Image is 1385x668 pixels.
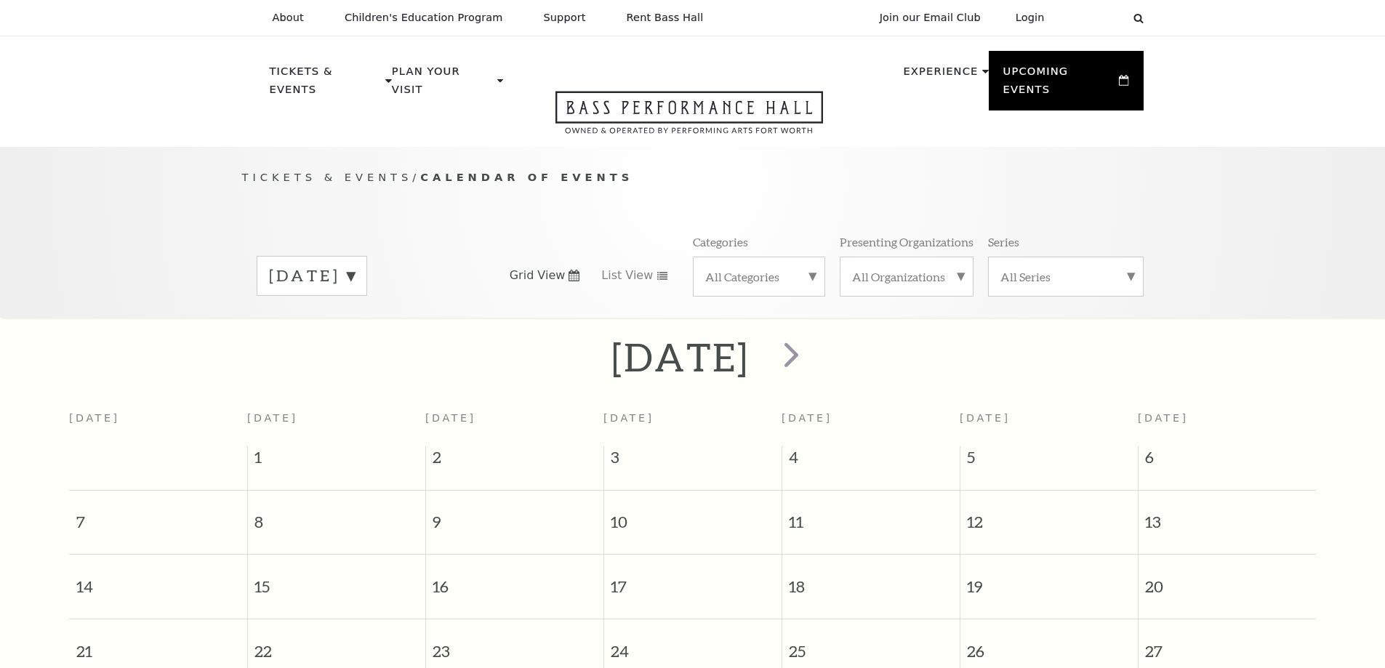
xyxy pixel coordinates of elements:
[69,491,247,541] span: 7
[988,234,1019,249] p: Series
[248,446,425,475] span: 1
[840,234,973,249] p: Presenting Organizations
[242,171,413,183] span: Tickets & Events
[1003,63,1116,107] p: Upcoming Events
[69,555,247,605] span: 14
[604,491,782,541] span: 10
[248,555,425,605] span: 15
[1000,269,1131,284] label: All Series
[425,412,476,424] span: [DATE]
[345,12,503,24] p: Children's Education Program
[852,269,961,284] label: All Organizations
[960,555,1138,605] span: 19
[426,446,603,475] span: 2
[269,265,355,287] label: [DATE]
[510,267,566,283] span: Grid View
[960,412,1011,424] span: [DATE]
[1068,11,1120,25] select: Select:
[782,555,960,605] span: 18
[705,269,813,284] label: All Categories
[69,403,247,446] th: [DATE]
[611,334,749,380] h2: [DATE]
[1139,446,1317,475] span: 6
[420,171,633,183] span: Calendar of Events
[960,491,1138,541] span: 12
[1139,555,1317,605] span: 20
[604,555,782,605] span: 17
[903,63,978,89] p: Experience
[426,555,603,605] span: 16
[248,491,425,541] span: 8
[242,169,1144,187] p: /
[960,446,1138,475] span: 5
[544,12,586,24] p: Support
[782,491,960,541] span: 11
[392,63,494,107] p: Plan Your Visit
[270,63,382,107] p: Tickets & Events
[1138,412,1189,424] span: [DATE]
[601,267,653,283] span: List View
[627,12,704,24] p: Rent Bass Hall
[604,446,782,475] span: 3
[1139,491,1317,541] span: 13
[426,491,603,541] span: 9
[273,12,304,24] p: About
[763,331,816,383] button: next
[247,412,298,424] span: [DATE]
[603,412,654,424] span: [DATE]
[782,446,960,475] span: 4
[693,234,748,249] p: Categories
[782,412,832,424] span: [DATE]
